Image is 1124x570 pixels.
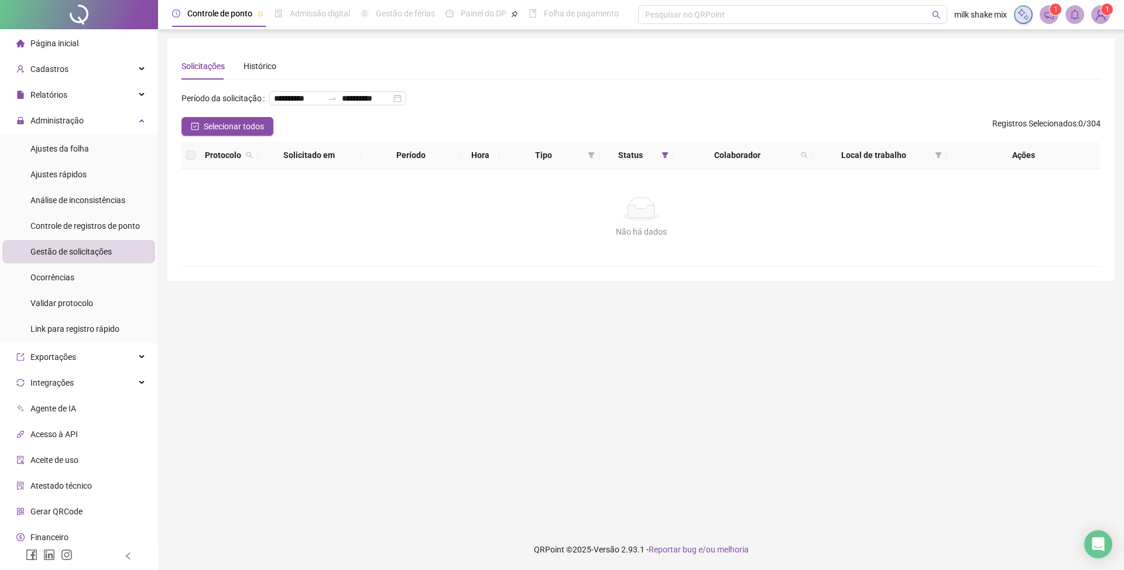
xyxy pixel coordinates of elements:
[246,152,253,159] span: search
[1054,5,1058,13] span: 1
[659,146,671,164] span: filter
[61,549,73,561] span: instagram
[16,430,25,438] span: api
[16,116,25,125] span: lock
[30,170,87,179] span: Ajustes rápidos
[801,152,808,159] span: search
[30,507,83,516] span: Gerar QRCode
[30,273,74,282] span: Ocorrências
[26,549,37,561] span: facebook
[244,146,255,164] span: search
[935,152,942,159] span: filter
[30,481,92,490] span: Atestado técnico
[244,60,276,73] div: Histórico
[954,8,1007,21] span: milk shake mix
[529,9,537,18] span: book
[181,89,269,108] label: Período da solicitação
[1092,6,1109,23] img: 12208
[328,94,337,103] span: swap-right
[290,9,350,18] span: Admissão digital
[158,529,1124,570] footer: QRPoint © 2025 - 2.93.1 -
[30,455,78,465] span: Aceite de uso
[16,39,25,47] span: home
[30,378,74,387] span: Integrações
[16,482,25,490] span: solution
[258,142,361,169] th: Solicitado em
[16,456,25,464] span: audit
[196,225,1087,238] div: Não há dados
[594,545,619,554] span: Versão
[649,545,749,554] span: Reportar bug e/ou melhoria
[16,379,25,387] span: sync
[678,149,796,162] span: Colaborador
[604,149,657,162] span: Status
[16,353,25,361] span: export
[187,9,252,18] span: Controle de ponto
[16,65,25,73] span: user-add
[204,120,264,133] span: Selecionar todos
[43,549,55,561] span: linkedin
[799,146,810,164] span: search
[30,221,140,231] span: Controle de registros de ponto
[1050,4,1061,15] sup: 1
[30,195,125,205] span: Análise de inconsistências
[30,64,68,74] span: Cadastros
[191,122,199,131] span: check-square
[361,142,461,169] th: Período
[1105,5,1109,13] span: 1
[951,149,1096,162] div: Ações
[16,507,25,516] span: qrcode
[461,9,506,18] span: Painel do DP
[1101,4,1113,15] sup: Atualize o seu contato no menu Meus Dados
[30,116,84,125] span: Administração
[30,352,76,362] span: Exportações
[446,9,454,18] span: dashboard
[1070,9,1080,20] span: bell
[992,117,1101,136] span: : 0 / 304
[181,60,225,73] div: Solicitações
[30,430,78,439] span: Acesso à API
[992,119,1077,128] span: Registros Selecionados
[16,91,25,99] span: file
[662,152,669,159] span: filter
[933,146,944,164] span: filter
[30,404,76,413] span: Agente de IA
[172,9,180,18] span: clock-circle
[181,117,273,136] button: Selecionar todos
[328,94,337,103] span: to
[1084,530,1112,558] div: Open Intercom Messenger
[205,149,241,162] span: Protocolo
[275,9,283,18] span: file-done
[30,324,119,334] span: Link para registro rápido
[504,149,582,162] span: Tipo
[544,9,619,18] span: Folha de pagamento
[588,152,595,159] span: filter
[257,11,264,18] span: pushpin
[30,298,93,308] span: Validar protocolo
[30,533,68,542] span: Financeiro
[16,533,25,541] span: dollar
[30,247,112,256] span: Gestão de solicitações
[124,552,132,560] span: left
[511,11,518,18] span: pushpin
[376,9,435,18] span: Gestão de férias
[585,146,597,164] span: filter
[30,90,67,99] span: Relatórios
[932,11,941,19] span: search
[30,144,89,153] span: Ajustes da folha
[1017,8,1030,21] img: sparkle-icon.fc2bf0ac1784a2077858766a79e2daf3.svg
[1044,9,1054,20] span: notification
[461,142,499,169] th: Hora
[30,39,78,48] span: Página inicial
[361,9,369,18] span: sun
[817,149,930,162] span: Local de trabalho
